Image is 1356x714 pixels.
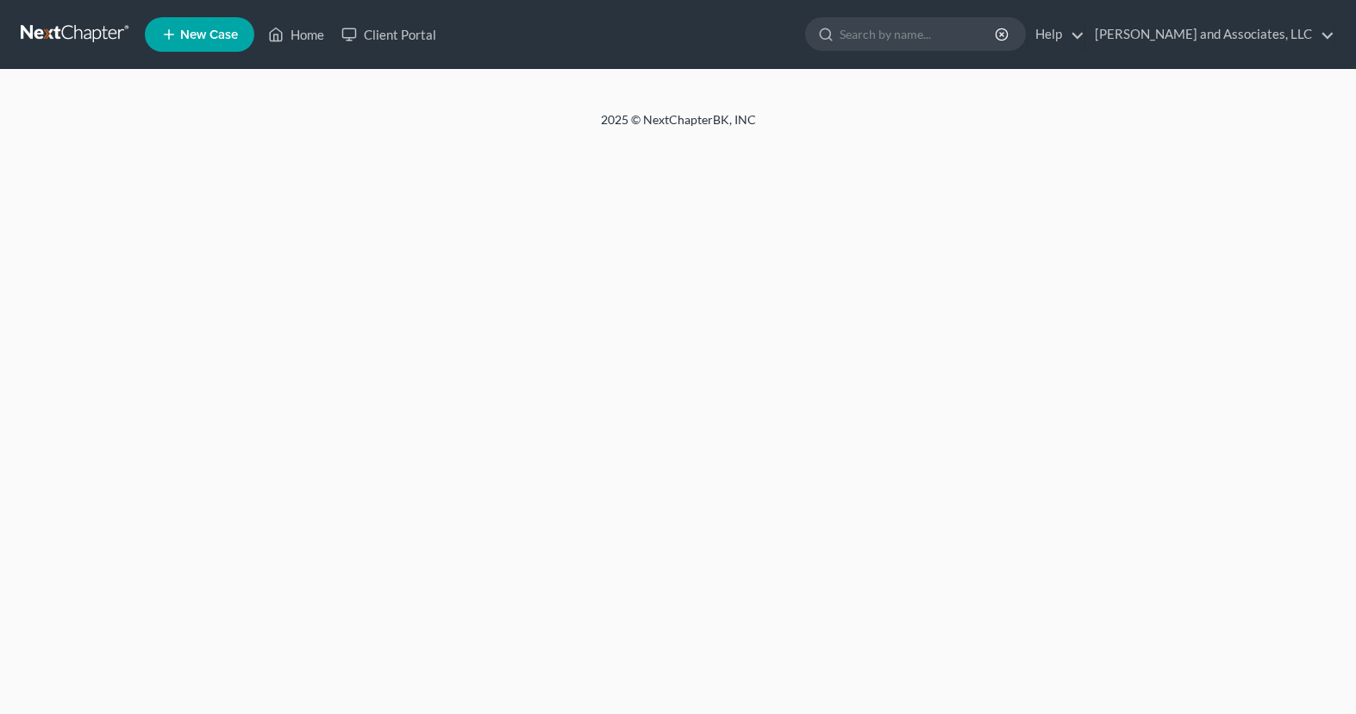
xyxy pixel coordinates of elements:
[180,28,238,41] span: New Case
[187,111,1170,142] div: 2025 © NextChapterBK, INC
[1027,19,1084,50] a: Help
[1086,19,1334,50] a: [PERSON_NAME] and Associates, LLC
[259,19,333,50] a: Home
[840,18,997,50] input: Search by name...
[333,19,445,50] a: Client Portal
